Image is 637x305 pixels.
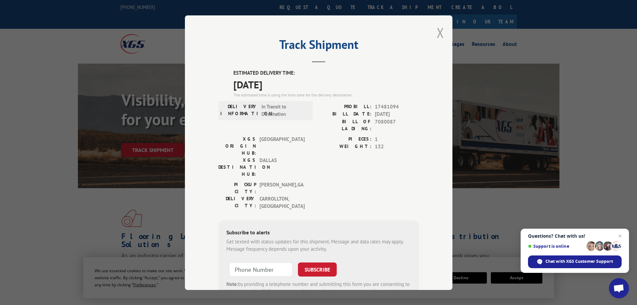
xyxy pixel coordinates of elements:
span: [DATE] [375,110,419,118]
span: CARROLLTON , [GEOGRAPHIC_DATA] [259,195,305,210]
span: In Transit to Destination [261,103,307,118]
span: Questions? Chat with us! [528,233,622,239]
span: 17481094 [375,103,419,110]
span: DALLAS [259,156,305,177]
label: DELIVERY CITY: [218,195,256,210]
span: [GEOGRAPHIC_DATA] [259,135,305,156]
label: PICKUP CITY: [218,181,256,195]
label: WEIGHT: [319,143,371,151]
span: 1 [375,135,419,143]
div: The estimated time is using the time zone for the delivery destination. [233,92,419,98]
label: BILL OF LADING: [319,118,371,132]
strong: Note: [226,281,238,287]
button: Close modal [437,24,444,42]
span: Support is online [528,244,584,249]
label: XGS DESTINATION HUB: [218,156,256,177]
label: PROBILL: [319,103,371,110]
label: ESTIMATED DELIVERY TIME: [233,69,419,77]
label: BILL DATE: [319,110,371,118]
span: 132 [375,143,419,151]
button: SUBSCRIBE [298,262,337,276]
div: Subscribe to alerts [226,228,411,238]
div: by providing a telephone number and submitting this form you are consenting to be contacted by SM... [226,280,411,303]
h2: Track Shipment [218,40,419,53]
div: Open chat [609,278,629,298]
span: [DATE] [233,77,419,92]
label: XGS ORIGIN HUB: [218,135,256,156]
span: Close chat [616,232,624,240]
label: DELIVERY INFORMATION: [220,103,258,118]
label: PIECES: [319,135,371,143]
div: Get texted with status updates for this shipment. Message and data rates may apply. Message frequ... [226,238,411,253]
div: Chat with XGS Customer Support [528,255,622,268]
span: [PERSON_NAME] , GA [259,181,305,195]
span: Chat with XGS Customer Support [545,258,613,264]
span: 7080087 [375,118,419,132]
input: Phone Number [229,262,293,276]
